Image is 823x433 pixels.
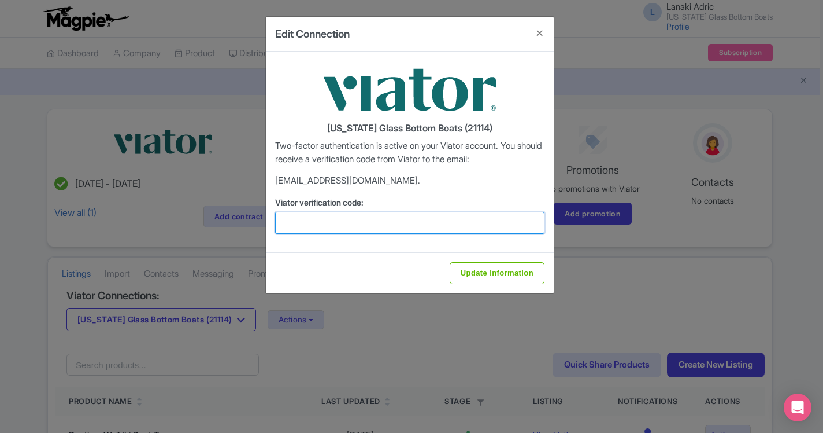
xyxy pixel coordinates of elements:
[275,174,544,188] p: [EMAIL_ADDRESS][DOMAIN_NAME].
[784,394,811,421] div: Open Intercom Messenger
[450,262,544,284] input: Update Information
[275,140,544,166] p: Two-factor authentication is active on your Viator account. You should receive a verification cod...
[275,197,364,207] span: Viator verification code:
[323,61,496,119] img: viator-9033d3fb01e0b80761764065a76b653a.png
[275,123,544,134] h4: [US_STATE] Glass Bottom Boats (21114)
[275,26,350,42] h4: Edit Connection
[526,17,554,50] button: Close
